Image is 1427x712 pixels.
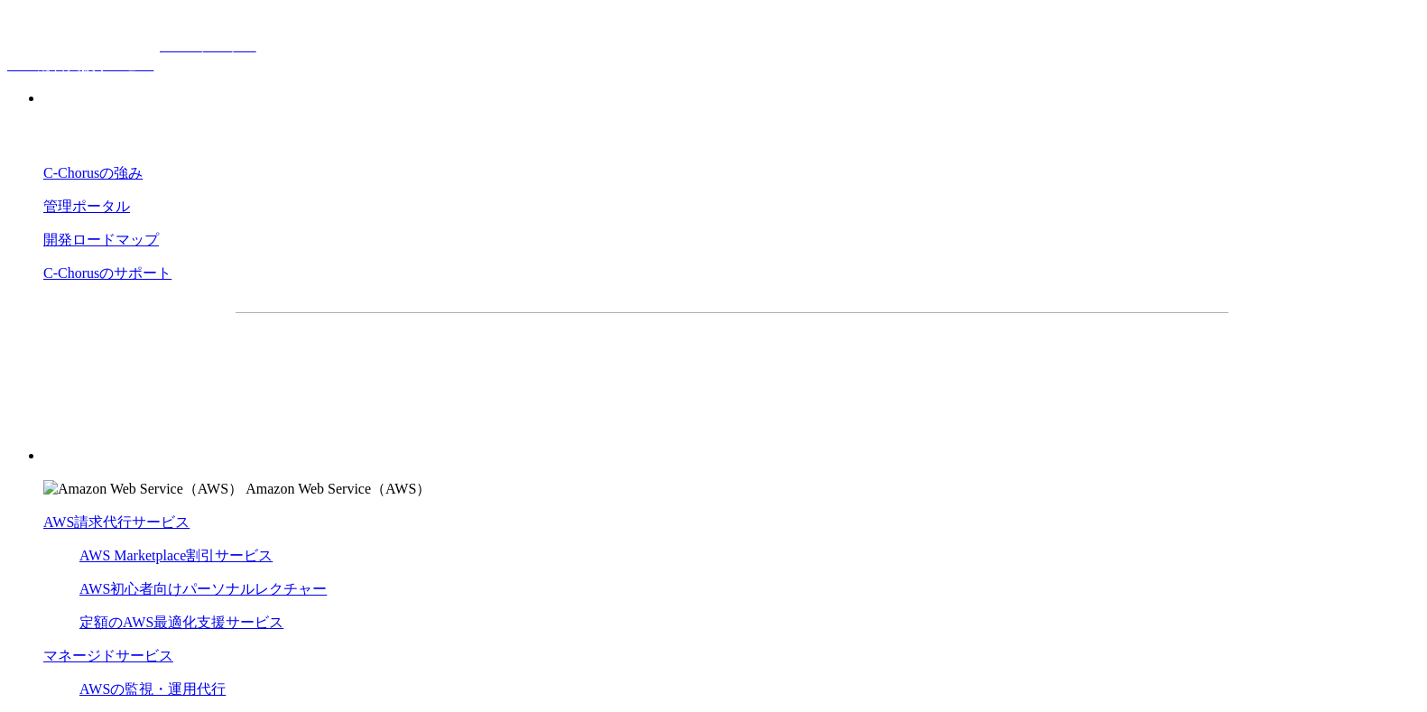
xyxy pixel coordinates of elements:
[43,165,143,180] a: C-Chorusの強み
[693,361,708,368] img: 矢印
[43,89,1420,108] p: 強み
[43,514,190,530] a: AWS請求代行サービス
[79,581,327,596] a: AWS初心者向けパーソナルレクチャー
[43,447,1420,466] p: サービス
[432,342,723,387] a: 資料を請求する
[43,199,130,214] a: 管理ポータル
[79,548,273,563] a: AWS Marketplace割引サービス
[43,265,171,281] a: C-Chorusのサポート
[741,342,1032,387] a: まずは相談する
[43,480,243,499] img: Amazon Web Service（AWS）
[43,232,159,247] a: 開発ロードマップ
[79,681,226,697] a: AWSの監視・運用代行
[7,38,256,72] a: AWS総合支援サービス C-Chorus NHN テコラスAWS総合支援サービス
[1002,361,1016,368] img: 矢印
[43,648,173,663] a: マネージドサービス
[246,481,431,496] span: Amazon Web Service（AWS）
[79,615,283,630] a: 定額のAWS最適化支援サービス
